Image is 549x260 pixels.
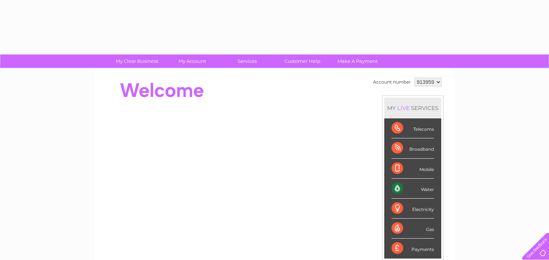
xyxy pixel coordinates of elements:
[392,199,434,219] div: Electricity
[328,54,388,68] a: Make A Payment
[396,105,411,111] div: LIVE
[384,98,441,118] div: MY SERVICES
[392,179,434,199] div: Water
[392,118,434,138] div: Telecoms
[392,239,434,258] div: Payments
[273,54,332,68] a: Customer Help
[371,76,413,88] td: Account number
[107,54,167,68] a: My Clear Business
[392,138,434,158] div: Broadband
[392,159,434,179] div: Mobile
[162,54,222,68] a: My Account
[217,54,277,68] a: Services
[392,219,434,239] div: Gas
